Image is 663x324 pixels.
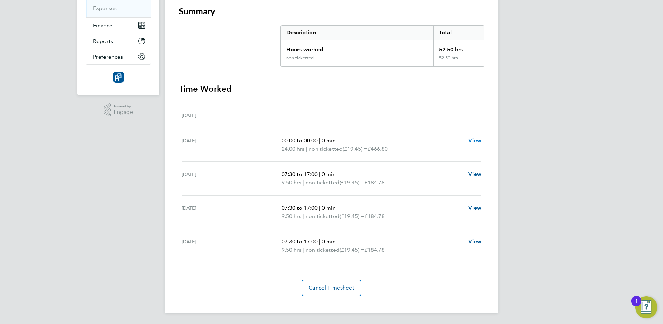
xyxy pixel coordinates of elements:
[322,171,336,177] span: 0 min
[433,40,484,55] div: 52.50 hrs
[364,247,385,253] span: £184.78
[433,26,484,40] div: Total
[282,213,301,219] span: 9.50 hrs
[303,179,304,186] span: |
[179,6,484,296] section: Timesheet
[282,137,318,144] span: 00:00 to 00:00
[282,238,318,245] span: 07:30 to 17:00
[114,109,133,115] span: Engage
[319,238,320,245] span: |
[635,301,638,310] div: 1
[303,247,304,253] span: |
[305,246,339,254] span: non ticketted
[468,170,481,178] a: View
[319,205,320,211] span: |
[282,205,318,211] span: 07:30 to 17:00
[468,137,481,144] span: View
[286,55,314,61] div: non ticketted
[282,146,304,152] span: 24.00 hrs
[468,136,481,145] a: View
[305,178,339,187] span: non ticketted
[86,72,151,83] a: Go to home page
[104,103,133,117] a: Powered byEngage
[322,205,336,211] span: 0 min
[306,146,307,152] span: |
[86,49,151,64] button: Preferences
[281,40,433,55] div: Hours worked
[281,26,433,40] div: Description
[322,238,336,245] span: 0 min
[114,103,133,109] span: Powered by
[93,22,112,29] span: Finance
[86,33,151,49] button: Reports
[182,204,282,221] div: [DATE]
[364,213,385,219] span: £184.78
[319,171,320,177] span: |
[309,145,343,153] span: non ticketted
[282,112,284,118] span: –
[468,171,481,177] span: View
[319,137,320,144] span: |
[282,171,318,177] span: 07:30 to 17:00
[179,6,484,17] h3: Summary
[182,111,282,119] div: [DATE]
[635,296,657,318] button: Open Resource Center, 1 new notification
[305,212,339,221] span: non ticketted
[113,72,124,83] img: resourcinggroup-logo-retina.png
[302,280,361,296] button: Cancel Timesheet
[468,205,481,211] span: View
[93,5,117,11] a: Expenses
[93,53,123,60] span: Preferences
[179,83,484,94] h3: Time Worked
[282,247,301,253] span: 9.50 hrs
[364,179,385,186] span: £184.78
[339,213,364,219] span: (£19.45) =
[468,238,481,246] a: View
[368,146,388,152] span: £466.80
[309,284,354,291] span: Cancel Timesheet
[282,179,301,186] span: 9.50 hrs
[182,238,282,254] div: [DATE]
[93,38,113,44] span: Reports
[339,179,364,186] span: (£19.45) =
[182,136,282,153] div: [DATE]
[343,146,368,152] span: (£19.45) =
[322,137,336,144] span: 0 min
[468,204,481,212] a: View
[433,55,484,66] div: 52.50 hrs
[303,213,304,219] span: |
[280,25,484,67] div: Summary
[182,170,282,187] div: [DATE]
[339,247,364,253] span: (£19.45) =
[86,18,151,33] button: Finance
[468,238,481,245] span: View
